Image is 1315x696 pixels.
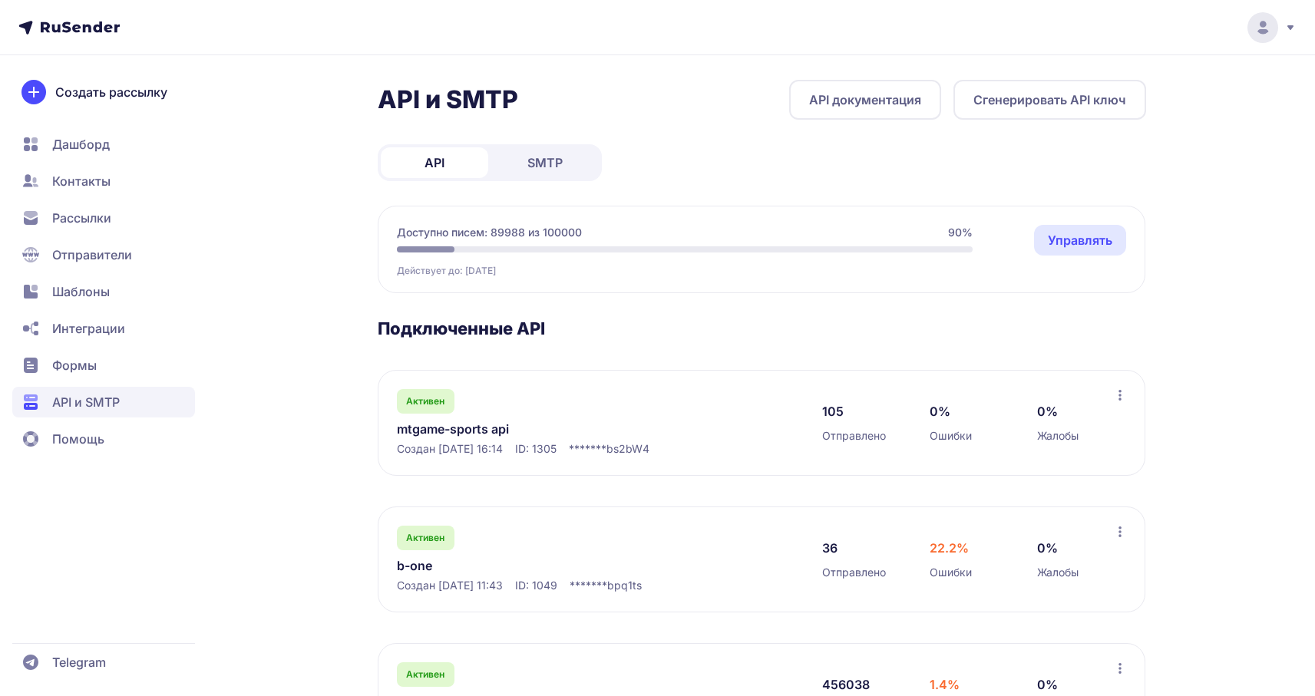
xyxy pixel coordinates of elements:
[491,147,599,178] a: SMTP
[948,225,973,240] span: 90%
[1037,539,1058,557] span: 0%
[406,668,444,681] span: Активен
[822,428,886,444] span: Отправлено
[822,402,844,421] span: 105
[515,441,557,457] span: ID: 1305
[1037,428,1079,444] span: Жалобы
[606,441,649,457] span: bs2bW4
[515,578,557,593] span: ID: 1049
[1037,565,1079,580] span: Жалобы
[52,282,110,301] span: Шаблоны
[607,578,642,593] span: bpq1ts
[378,84,518,115] h2: API и SMTP
[378,318,1146,339] h3: Подключенные API
[822,675,870,694] span: 456038
[52,246,132,264] span: Отправители
[52,135,110,153] span: Дашборд
[397,441,503,457] span: Создан [DATE] 16:14
[52,172,111,190] span: Контакты
[397,225,582,240] span: Доступно писем: 89988 из 100000
[1037,402,1058,421] span: 0%
[527,153,563,172] span: SMTP
[425,153,444,172] span: API
[930,402,950,421] span: 0%
[930,539,969,557] span: 22.2%
[930,675,960,694] span: 1.4%
[397,420,712,438] a: mtgame-sports api
[1037,675,1058,694] span: 0%
[52,653,106,671] span: Telegram
[789,80,941,120] a: API документация
[52,430,104,448] span: Помощь
[52,319,125,338] span: Интеграции
[406,532,444,544] span: Активен
[1034,225,1126,256] a: Управлять
[12,647,195,678] a: Telegram
[822,565,886,580] span: Отправлено
[381,147,488,178] a: API
[52,209,111,227] span: Рассылки
[822,539,838,557] span: 36
[953,80,1146,120] button: Сгенерировать API ключ
[52,393,120,411] span: API и SMTP
[397,265,496,277] span: Действует до: [DATE]
[397,556,712,575] a: b-one
[397,578,503,593] span: Создан [DATE] 11:43
[930,565,972,580] span: Ошибки
[930,428,972,444] span: Ошибки
[406,395,444,407] span: Активен
[52,356,97,374] span: Формы
[55,83,167,101] span: Создать рассылку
